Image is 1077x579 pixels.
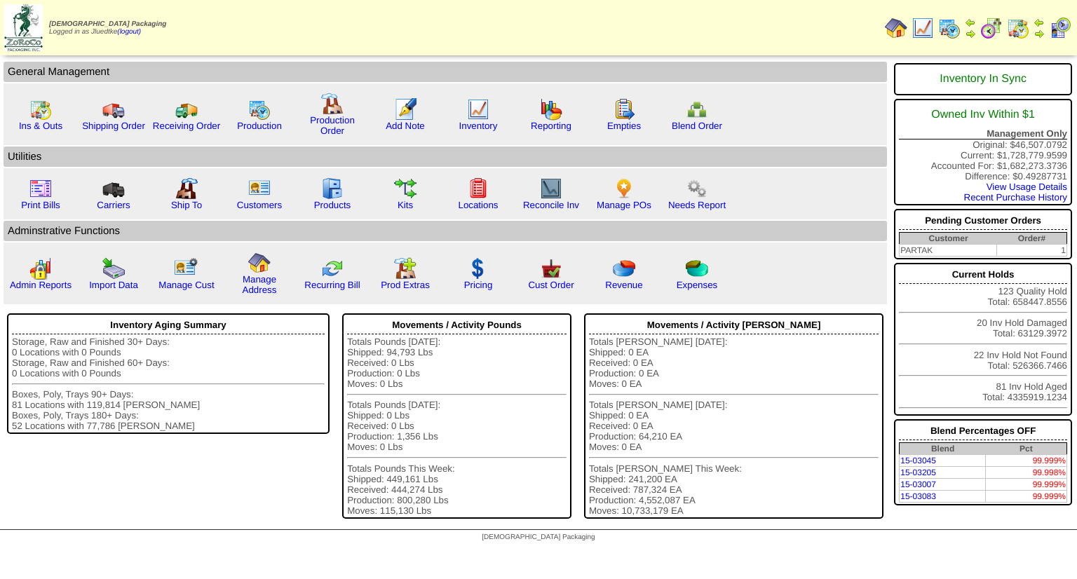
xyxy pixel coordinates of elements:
a: 15-03083 [900,491,936,501]
img: line_graph2.gif [540,177,562,200]
div: Original: $46,507.0792 Current: $1,728,779.9599 Accounted For: $1,682,273.3736 Difference: $0.492... [894,99,1072,205]
a: Production Order [310,115,355,136]
img: workorder.gif [613,98,635,121]
div: Inventory In Sync [899,66,1067,93]
div: Management Only [899,128,1067,139]
img: prodextras.gif [394,257,416,280]
img: arrowleft.gif [965,17,976,28]
td: 99.999% [986,455,1067,467]
img: graph2.png [29,257,52,280]
a: Ship To [171,200,202,210]
img: managecust.png [174,257,200,280]
td: 1 [997,245,1067,257]
a: Add Note [386,121,425,131]
img: arrowright.gif [965,28,976,39]
td: Adminstrative Functions [4,221,887,241]
a: Pricing [464,280,493,290]
a: 15-03205 [900,468,936,477]
img: locations.gif [467,177,489,200]
img: truck3.gif [102,177,125,200]
a: Kits [398,200,413,210]
img: calendarprod.gif [248,98,271,121]
img: pie_chart2.png [686,257,708,280]
div: Owned Inv Within $1 [899,102,1067,128]
img: import.gif [102,257,125,280]
img: cabinet.gif [321,177,344,200]
a: Empties [607,121,641,131]
div: Storage, Raw and Finished 30+ Days: 0 Locations with 0 Pounds Storage, Raw and Finished 60+ Days:... [12,336,325,431]
img: dollar.gif [467,257,489,280]
a: Customers [237,200,282,210]
img: home.gif [248,252,271,274]
td: Utilities [4,147,887,167]
span: [DEMOGRAPHIC_DATA] Packaging [49,20,166,28]
a: Print Bills [21,200,60,210]
td: 99.998% [986,467,1067,479]
img: calendarblend.gif [980,17,1003,39]
div: Movements / Activity Pounds [347,316,567,334]
div: Movements / Activity [PERSON_NAME] [589,316,879,334]
a: Needs Report [668,200,726,210]
img: line_graph.gif [912,17,934,39]
img: reconcile.gif [321,257,344,280]
img: invoice2.gif [29,177,52,200]
div: Pending Customer Orders [899,212,1067,230]
a: Shipping Order [82,121,145,131]
th: Pct [986,443,1067,455]
img: workflow.gif [394,177,416,200]
img: arrowright.gif [1034,28,1045,39]
a: Products [314,200,351,210]
img: pie_chart.png [613,257,635,280]
img: po.png [613,177,635,200]
img: truck2.gif [175,98,198,121]
img: home.gif [885,17,907,39]
a: Reporting [531,121,571,131]
img: calendarcustomer.gif [1049,17,1071,39]
a: Cust Order [528,280,574,290]
div: Totals [PERSON_NAME] [DATE]: Shipped: 0 EA Received: 0 EA Production: 0 EA Moves: 0 EA Totals [PE... [589,336,879,516]
a: Receiving Order [153,121,220,131]
a: Ins & Outs [19,121,62,131]
a: Carriers [97,200,130,210]
td: 99.999% [986,491,1067,503]
div: 123 Quality Hold Total: 658447.8556 20 Inv Hold Damaged Total: 63129.3972 22 Inv Hold Not Found T... [894,263,1072,416]
a: Recent Purchase History [964,192,1067,203]
img: factory2.gif [175,177,198,200]
img: graph.gif [540,98,562,121]
img: calendarinout.gif [29,98,52,121]
td: PARTAK [900,245,997,257]
img: calendarprod.gif [938,17,961,39]
img: network.png [686,98,708,121]
img: factory.gif [321,93,344,115]
img: arrowleft.gif [1034,17,1045,28]
img: workflow.png [686,177,708,200]
img: customers.gif [248,177,271,200]
img: cust_order.png [540,257,562,280]
span: Logged in as Jluedtke [49,20,166,36]
a: Admin Reports [10,280,72,290]
div: Inventory Aging Summary [12,316,325,334]
img: line_graph.gif [467,98,489,121]
a: Production [237,121,282,131]
a: Manage Address [243,274,277,295]
img: truck.gif [102,98,125,121]
img: calendarinout.gif [1007,17,1029,39]
img: zoroco-logo-small.webp [4,4,43,51]
td: 99.999% [986,479,1067,491]
div: Current Holds [899,266,1067,284]
a: Import Data [89,280,138,290]
th: Customer [900,233,997,245]
span: [DEMOGRAPHIC_DATA] Packaging [482,533,595,541]
a: View Usage Details [987,182,1067,192]
a: Inventory [459,121,498,131]
a: Prod Extras [381,280,430,290]
a: Recurring Bill [304,280,360,290]
a: 15-03007 [900,479,936,489]
a: Manage POs [597,200,651,210]
a: Reconcile Inv [523,200,579,210]
a: Expenses [677,280,718,290]
a: Manage Cust [158,280,214,290]
a: Blend Order [672,121,722,131]
th: Blend [900,443,986,455]
a: Revenue [605,280,642,290]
